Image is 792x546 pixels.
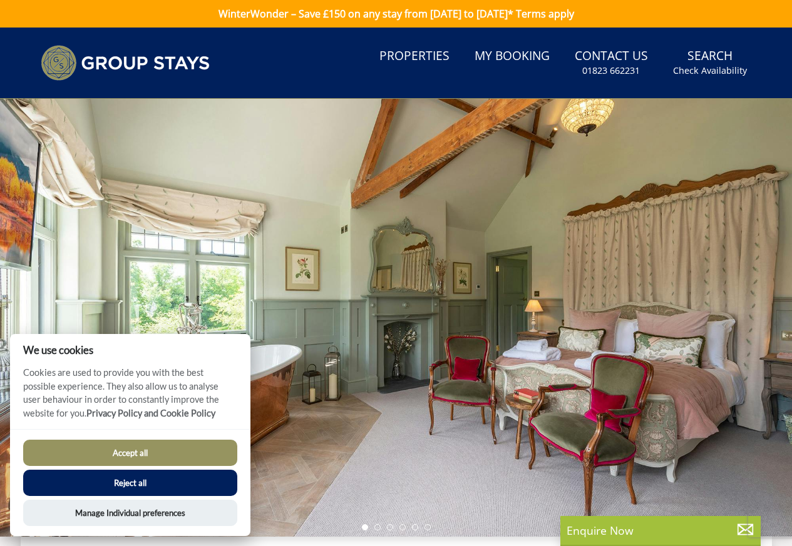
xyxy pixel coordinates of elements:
[23,470,237,496] button: Reject all
[41,45,210,81] img: Group Stays
[470,43,555,71] a: My Booking
[567,522,754,538] p: Enquire Now
[582,64,640,77] small: 01823 662231
[23,500,237,526] button: Manage Individual preferences
[673,64,747,77] small: Check Availability
[10,366,250,429] p: Cookies are used to provide you with the best possible experience. They also allow us to analyse ...
[23,440,237,466] button: Accept all
[86,408,215,418] a: Privacy Policy and Cookie Policy
[570,43,653,83] a: Contact Us01823 662231
[668,43,752,83] a: SearchCheck Availability
[10,344,250,356] h2: We use cookies
[374,43,455,71] a: Properties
